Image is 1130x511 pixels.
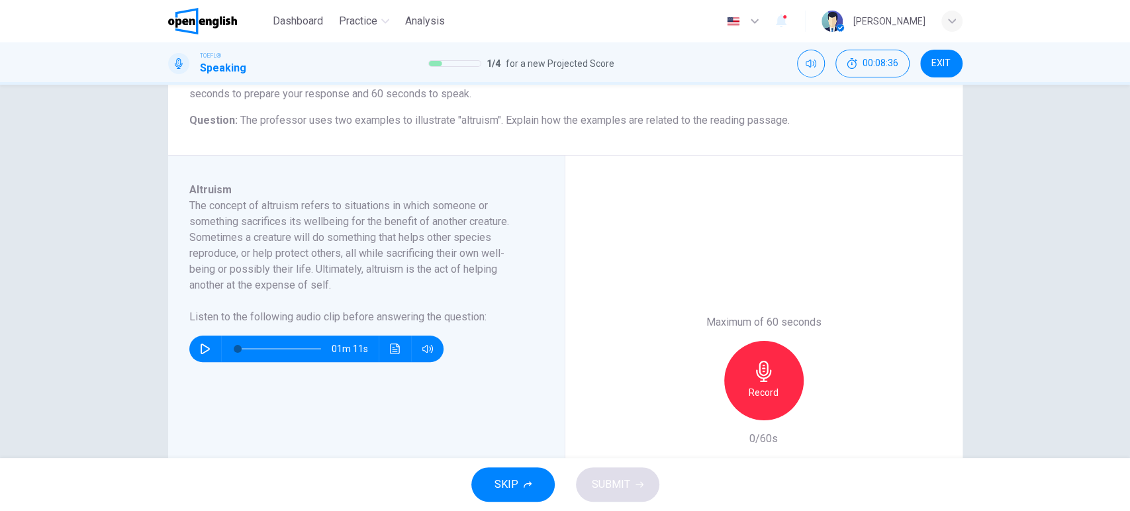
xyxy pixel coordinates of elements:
span: SKIP [494,475,518,494]
button: EXIT [920,50,963,77]
button: Dashboard [267,9,328,33]
span: 00:08:36 [863,58,898,69]
h6: Listen to the following audio clip before answering the question : [189,309,528,325]
span: Dashboard [273,13,323,29]
span: The professor uses two examples to illustrate "altruism". Explain how the examples are related to... [240,114,790,126]
button: Click to see the audio transcription [385,336,406,362]
h1: Speaking [200,60,246,76]
button: Practice [334,9,395,33]
a: OpenEnglish logo [168,8,268,34]
h6: 0/60s [749,431,778,447]
button: Record [724,341,804,420]
button: 00:08:36 [835,50,910,77]
button: Analysis [400,9,450,33]
span: Practice [339,13,377,29]
button: SKIP [471,467,555,502]
span: EXIT [931,58,951,69]
h6: The concept of altruism refers to situations in which someone or something sacrifices its wellbei... [189,198,528,293]
span: 1 / 4 [487,56,500,71]
div: [PERSON_NAME] [853,13,925,29]
h6: Record [749,385,778,400]
span: TOEFL® [200,51,221,60]
span: for a new Projected Score [506,56,614,71]
span: 01m 11s [332,336,379,362]
h6: Maximum of 60 seconds [706,314,822,330]
img: Profile picture [822,11,843,32]
div: Hide [835,50,910,77]
h6: Question : [189,113,941,128]
img: en [725,17,741,26]
div: Mute [797,50,825,77]
span: Altruism [189,183,232,196]
img: OpenEnglish logo [168,8,238,34]
span: Analysis [405,13,445,29]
